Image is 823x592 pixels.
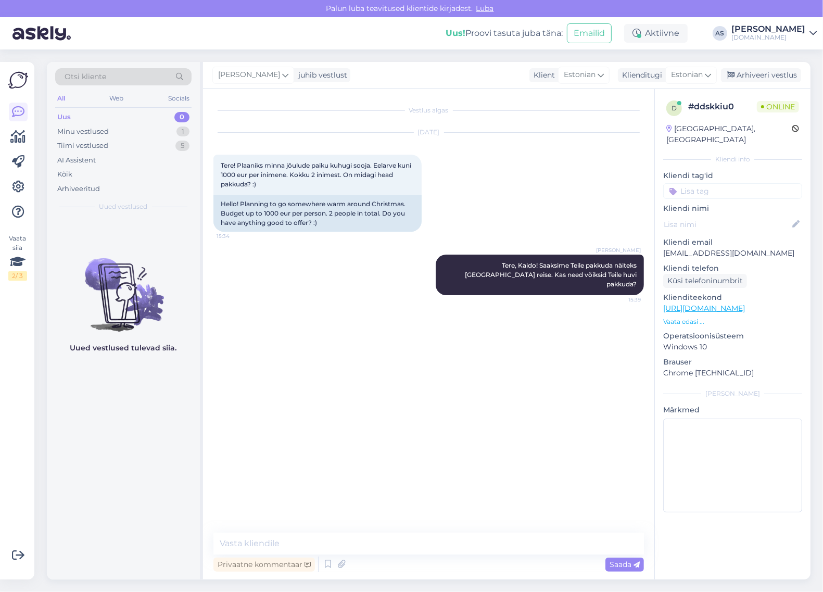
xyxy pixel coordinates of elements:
div: # ddskkiu0 [688,100,757,113]
span: [PERSON_NAME] [596,246,641,254]
a: [PERSON_NAME][DOMAIN_NAME] [731,25,817,42]
img: Askly Logo [8,70,28,90]
div: Minu vestlused [57,127,109,137]
input: Lisa tag [663,183,802,199]
span: 15:39 [602,296,641,304]
p: Brauser [663,357,802,368]
div: AI Assistent [57,155,96,166]
div: Privaatne kommentaar [213,558,315,572]
span: Estonian [671,69,703,81]
div: Arhiveeri vestlus [721,68,801,82]
span: Tere, Kaido! Saaksime Teile pakkuda näiteks [GEOGRAPHIC_DATA] reise. Kas need võiksid Teile huvi ... [465,261,638,288]
span: Estonian [564,69,596,81]
div: Klient [529,70,555,81]
a: [URL][DOMAIN_NAME] [663,304,745,313]
span: Tere! Plaaniks minna jõulude paiku kuhugi sooja. Eelarve kuni 1000 eur per inimene. Kokku 2 inime... [221,161,413,188]
p: Kliendi telefon [663,263,802,274]
p: Chrome [TECHNICAL_ID] [663,368,802,379]
div: 5 [175,141,189,151]
div: juhib vestlust [294,70,347,81]
div: [PERSON_NAME] [731,25,805,33]
div: [DATE] [213,128,644,137]
div: Arhiveeritud [57,184,100,194]
div: 2 / 3 [8,271,27,281]
div: All [55,92,67,105]
span: Luba [473,4,497,13]
div: Uus [57,112,71,122]
div: Küsi telefoninumbrit [663,274,747,288]
div: [DOMAIN_NAME] [731,33,805,42]
p: Kliendi email [663,237,802,248]
p: [EMAIL_ADDRESS][DOMAIN_NAME] [663,248,802,259]
div: Socials [166,92,192,105]
div: [GEOGRAPHIC_DATA], [GEOGRAPHIC_DATA] [666,123,792,145]
div: Kõik [57,169,72,180]
span: Online [757,101,799,112]
span: 15:34 [217,232,256,240]
span: [PERSON_NAME] [218,69,280,81]
div: Aktiivne [624,24,688,43]
div: AS [713,26,727,41]
p: Operatsioonisüsteem [663,331,802,342]
div: Vaata siia [8,234,27,281]
div: Web [108,92,126,105]
img: No chats [47,240,200,333]
div: 0 [174,112,189,122]
div: Proovi tasuta juba täna: [446,27,563,40]
span: Uued vestlused [99,202,148,211]
div: Tiimi vestlused [57,141,108,151]
div: Vestlus algas [213,106,644,115]
span: Saada [610,560,640,569]
div: Kliendi info [663,155,802,164]
div: 1 [176,127,189,137]
span: Otsi kliente [65,71,106,82]
button: Emailid [567,23,612,43]
p: Klienditeekond [663,292,802,303]
input: Lisa nimi [664,219,790,230]
p: Windows 10 [663,342,802,352]
p: Vaata edasi ... [663,317,802,326]
p: Uued vestlused tulevad siia. [70,343,177,354]
div: Klienditugi [618,70,662,81]
span: d [672,104,677,112]
div: Hello! Planning to go somewhere warm around Christmas. Budget up to 1000 eur per person. 2 people... [213,195,422,232]
div: [PERSON_NAME] [663,389,802,398]
b: Uus! [446,28,465,38]
p: Kliendi tag'id [663,170,802,181]
p: Kliendi nimi [663,203,802,214]
p: Märkmed [663,405,802,415]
